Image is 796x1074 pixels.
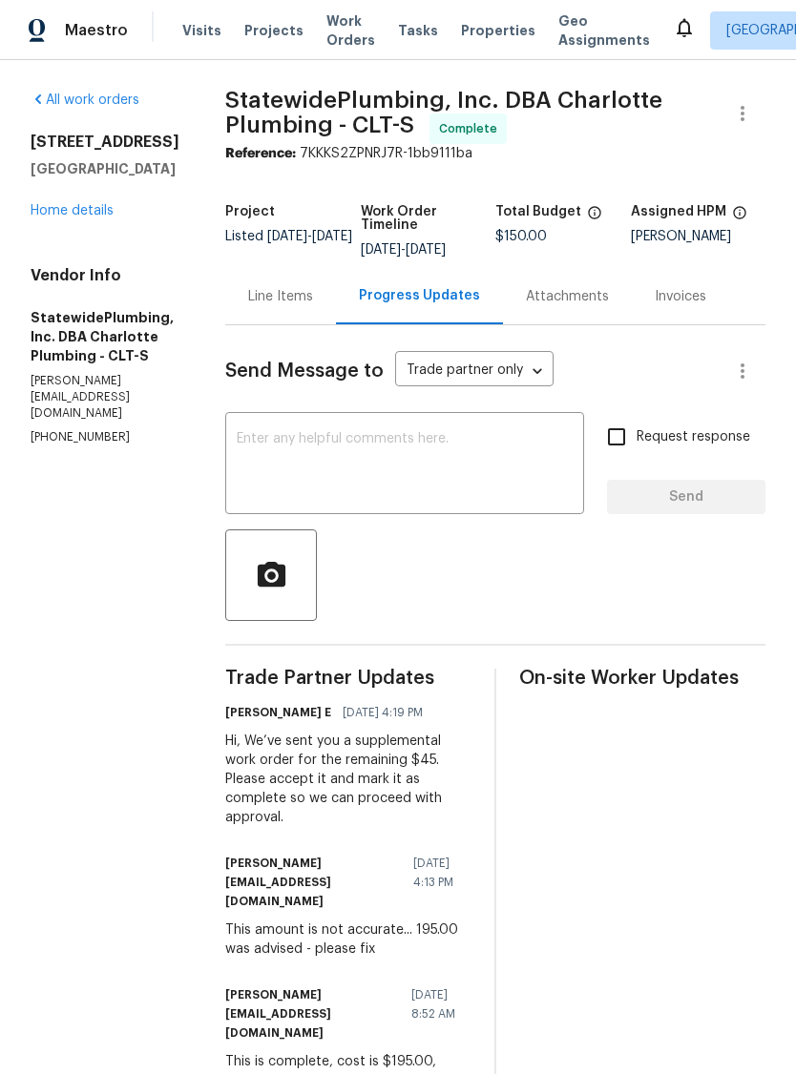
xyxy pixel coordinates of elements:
[225,703,331,722] h6: [PERSON_NAME] E
[526,287,609,306] div: Attachments
[225,669,471,688] span: Trade Partner Updates
[326,11,375,50] span: Work Orders
[631,205,726,218] h5: Assigned HPM
[587,205,602,230] span: The total cost of line items that have been proposed by Opendoor. This sum includes line items th...
[225,920,471,959] div: This amount is not accurate... 195.00 was advised - please fix
[631,230,766,243] div: [PERSON_NAME]
[225,985,400,1043] h6: [PERSON_NAME][EMAIL_ADDRESS][DOMAIN_NAME]
[267,230,352,243] span: -
[225,230,352,243] span: Listed
[411,985,460,1023] span: [DATE] 8:52 AM
[31,93,139,107] a: All work orders
[461,21,535,40] span: Properties
[225,147,296,160] b: Reference:
[267,230,307,243] span: [DATE]
[182,21,221,40] span: Visits
[361,243,401,257] span: [DATE]
[225,144,765,163] div: 7KKKS2ZPNRJ7R-1bb9111ba
[395,356,554,387] div: Trade partner only
[361,243,446,257] span: -
[406,243,446,257] span: [DATE]
[495,230,547,243] span: $150.00
[31,159,179,178] h5: [GEOGRAPHIC_DATA]
[225,854,402,911] h6: [PERSON_NAME][EMAIL_ADDRESS][DOMAIN_NAME]
[312,230,352,243] span: [DATE]
[413,854,460,892] span: [DATE] 4:13 PM
[31,133,179,152] h2: [STREET_ADDRESS]
[495,205,581,218] h5: Total Budget
[361,205,496,232] h5: Work Order Timeline
[31,204,114,217] a: Home details
[248,287,313,306] div: Line Items
[31,373,179,422] p: [PERSON_NAME][EMAIL_ADDRESS][DOMAIN_NAME]
[225,732,471,827] div: Hi, We’ve sent you a supplemental work order for the remaining $45. Please accept it and mark it ...
[31,266,179,285] h4: Vendor Info
[732,205,747,230] span: The hpm assigned to this work order.
[31,308,179,365] h5: StatewidePlumbing, Inc. DBA Charlotte Plumbing - CLT-S
[359,286,480,305] div: Progress Updates
[398,24,438,37] span: Tasks
[655,287,706,306] div: Invoices
[558,11,650,50] span: Geo Assignments
[519,669,765,688] span: On-site Worker Updates
[637,427,750,447] span: Request response
[225,89,662,136] span: StatewidePlumbing, Inc. DBA Charlotte Plumbing - CLT-S
[225,205,275,218] h5: Project
[31,429,179,445] p: [PHONE_NUMBER]
[439,119,505,138] span: Complete
[343,703,423,722] span: [DATE] 4:19 PM
[225,361,384,381] span: Send Message to
[65,21,128,40] span: Maestro
[244,21,304,40] span: Projects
